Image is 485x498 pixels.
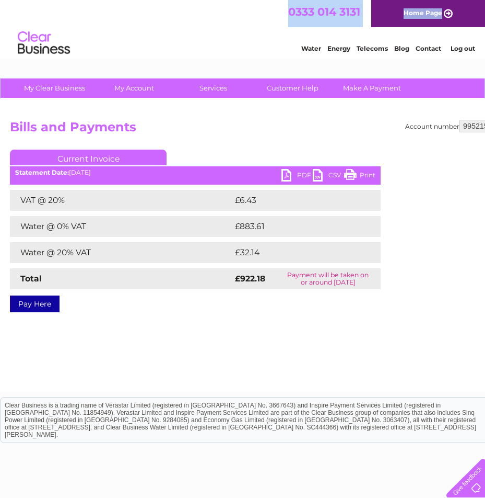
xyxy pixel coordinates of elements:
a: Pay Here [10,296,60,312]
td: £883.61 [232,216,361,237]
a: Water [301,44,321,52]
a: 0333 014 3131 [288,5,360,18]
a: Customer Help [250,78,336,98]
td: £32.14 [232,242,359,263]
a: Log out [451,44,475,52]
td: Payment will be taken on or around [DATE] [276,268,381,289]
a: Contact [416,44,441,52]
a: PDF [281,169,313,184]
a: My Account [91,78,177,98]
a: Telecoms [357,44,388,52]
a: CSV [313,169,344,184]
div: [DATE] [10,169,381,176]
a: Make A Payment [329,78,415,98]
td: £6.43 [232,190,356,211]
a: Blog [394,44,409,52]
a: Energy [327,44,350,52]
td: Water @ 0% VAT [10,216,232,237]
b: Statement Date: [15,168,69,176]
a: Print [344,169,375,184]
strong: Total [20,274,42,284]
a: Services [170,78,256,98]
td: VAT @ 20% [10,190,232,211]
a: My Clear Business [11,78,98,98]
strong: £922.18 [235,274,265,284]
td: Water @ 20% VAT [10,242,232,263]
img: logo.png [17,27,70,59]
a: Current Invoice [10,150,167,165]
